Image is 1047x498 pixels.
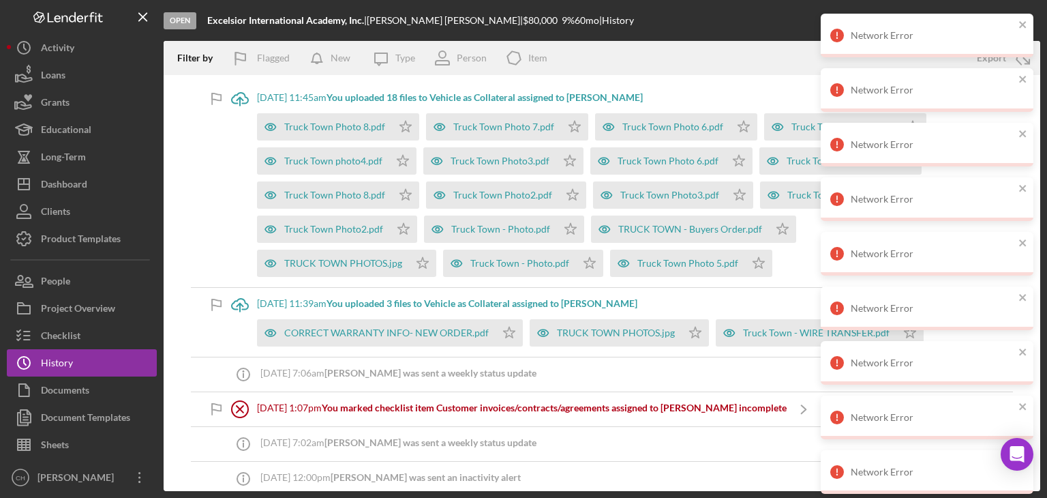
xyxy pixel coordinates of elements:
[851,357,1014,368] div: Network Error
[443,250,603,277] button: Truck Town - Photo.pdf
[41,198,70,229] div: Clients
[618,224,762,235] div: TRUCK TOWN - Buyers Order.pdf
[7,322,157,349] button: Checklist
[1018,74,1028,87] button: close
[284,224,383,235] div: Truck Town Photo2.pdf
[618,156,718,166] div: Truck Town Photo 6.pdf
[41,349,73,380] div: History
[1018,237,1028,250] button: close
[257,298,930,309] div: [DATE] 11:39am
[7,225,157,252] button: Product Templates
[7,34,157,61] button: Activity
[1018,128,1028,141] button: close
[395,53,415,63] div: Type
[16,474,25,482] text: CH
[41,225,121,256] div: Product Templates
[1018,401,1028,414] button: close
[7,116,157,143] a: Educational
[41,377,89,407] div: Documents
[7,377,157,404] a: Documents
[7,295,157,322] button: Project Overview
[164,12,196,29] div: Open
[426,181,586,209] button: Truck Town Photo2.pdf
[324,437,536,448] b: [PERSON_NAME] was sent a weekly status update
[41,61,65,92] div: Loans
[257,250,436,277] button: TRUCK TOWN PHOTOS.jpg
[7,171,157,198] button: Dashboard
[257,147,416,175] button: Truck Town photo4.pdf
[470,258,569,269] div: Truck Town - Photo.pdf
[177,53,223,63] div: Filter by
[41,34,74,65] div: Activity
[7,198,157,225] button: Clients
[284,258,402,269] div: TRUCK TOWN PHOTOS.jpg
[41,322,80,353] div: Checklist
[523,14,558,26] span: $80,000
[451,156,549,166] div: Truck Town Photo3.pdf
[457,53,487,63] div: Person
[7,89,157,116] button: Grants
[787,190,885,201] div: Truck Town photo4.pdf
[257,113,419,141] button: Truck Town Photo 8.pdf
[327,91,643,103] b: You uploaded 18 files to Vehicle as Collateral assigned to [PERSON_NAME]
[7,267,157,295] button: People
[595,113,757,141] button: Truck Town Photo 6.pdf
[324,367,536,379] b: [PERSON_NAME] was sent a weekly status update
[620,190,719,201] div: Truck Town Photo3.pdf
[764,113,926,141] button: Truck Town Photo 5.pdf
[223,44,303,72] button: Flagged
[303,44,364,72] button: New
[7,404,157,431] button: Document Templates
[260,437,536,448] div: [DATE] 7:02am
[223,82,1013,287] a: [DATE] 11:45amYou uploaded 18 files to Vehicle as Collateral assigned to [PERSON_NAME]Truck Town ...
[1018,292,1028,305] button: close
[7,464,157,491] button: CH[PERSON_NAME]
[451,224,550,235] div: Truck Town - Photo.pdf
[743,327,890,338] div: Truck Town - WIRE TRANSFER.pdf
[41,143,86,174] div: Long-Term
[7,61,157,89] button: Loans
[716,319,924,347] button: Truck Town - WIRE TRANSFER.pdf
[223,392,821,426] a: [DATE] 1:07pmYou marked checklist item Customer invoices/contracts/agreements assigned to [PERSON...
[851,467,1014,478] div: Network Error
[591,216,796,243] button: TRUCK TOWN - Buyers Order.pdf
[1018,19,1028,32] button: close
[851,139,1014,150] div: Network Error
[41,171,87,201] div: Dashboard
[260,472,521,483] div: [DATE] 12:00pm
[1018,347,1028,360] button: close
[7,143,157,171] button: Long-Term
[426,113,588,141] button: Truck Town Photo 7.pdf
[851,30,1014,41] div: Network Error
[41,89,70,119] div: Grants
[207,15,367,26] div: |
[260,368,536,379] div: [DATE] 7:06am
[257,319,523,347] button: CORRECT WARRANTY INFO- NEW ORDER.pdf
[637,258,738,269] div: Truck Town Photo 5.pdf
[622,121,723,132] div: Truck Town Photo 6.pdf
[284,190,385,201] div: Truck Town Photo 8.pdf
[851,248,1014,259] div: Network Error
[257,216,417,243] button: Truck Town Photo2.pdf
[453,121,554,132] div: Truck Town Photo 7.pdf
[257,181,419,209] button: Truck Town Photo 8.pdf
[590,147,753,175] button: Truck Town Photo 6.pdf
[851,303,1014,314] div: Network Error
[7,349,157,377] button: History
[331,471,521,483] b: [PERSON_NAME] was sent an inactivity alert
[528,53,547,63] div: Item
[257,44,290,72] div: Flagged
[593,181,753,209] button: Truck Town Photo3.pdf
[423,147,583,175] button: Truck Town Photo3.pdf
[284,327,489,338] div: CORRECT WARRANTY INFO- NEW ORDER.pdf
